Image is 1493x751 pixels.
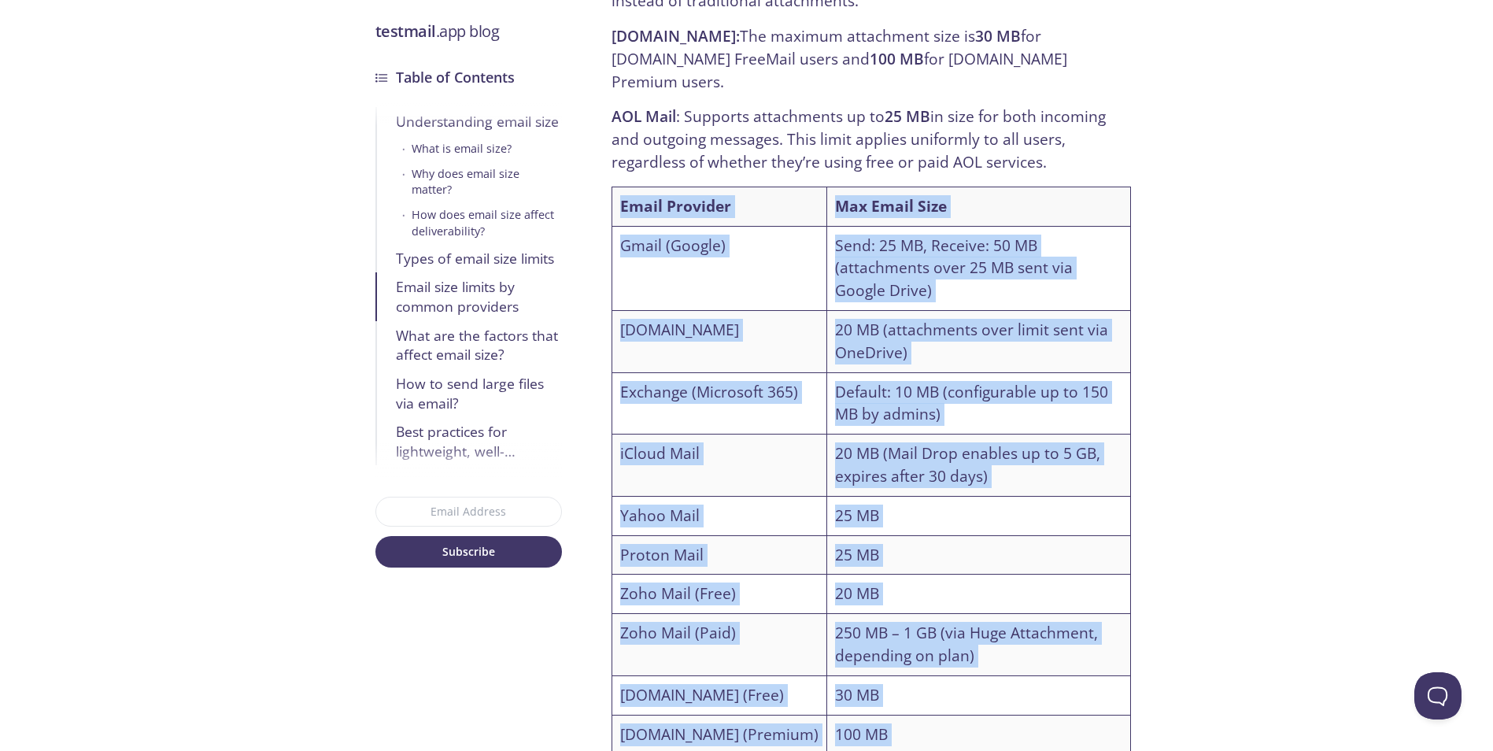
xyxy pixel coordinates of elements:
[827,675,1130,715] td: 30 MB
[412,166,563,198] div: Why does email size matter?
[396,422,563,461] div: Best practices for lightweight, well-formatted emails
[402,207,405,239] span: •
[870,48,924,69] strong: 100 MB
[827,310,1130,372] td: 20 MB (attachments over limit sent via OneDrive)
[885,105,930,127] strong: 25 MB
[612,105,676,127] strong: AOL Mail
[396,248,563,268] div: Types of email size limits
[396,325,563,364] div: What are the factors that affect email size?
[827,535,1130,575] td: 25 MB
[612,25,1130,93] p: The maximum attachment size is for [DOMAIN_NAME] FreeMail users and for [DOMAIN_NAME] Premium users.
[827,435,1130,497] td: 20 MB (Mail Drop enables up to 5 GB, expires after 30 days)
[975,25,1021,46] strong: 30 MB
[612,435,827,497] td: iCloud Mail
[612,372,827,435] td: Exchange (Microsoft 365)
[827,575,1130,614] td: 20 MB
[396,277,563,316] div: Email size limits by common providers
[375,497,563,527] input: Email Address
[1414,672,1462,720] iframe: Help Scout Beacon - Open
[402,166,405,198] span: •
[612,614,827,676] td: Zoho Mail (Paid)
[375,20,563,43] h3: .app blog
[375,536,563,568] button: Subscribe
[612,310,827,372] td: [DOMAIN_NAME]
[827,187,1130,226] th: Max Email Size
[612,105,1130,173] p: : Supports attachments up to in size for both incoming and outgoing messages. This limit applies ...
[612,675,827,715] td: [DOMAIN_NAME] (Free)
[827,226,1130,310] td: Send: 25 MB, Receive: 50 MB (attachments over 25 MB sent via Google Drive)
[612,575,827,614] td: Zoho Mail (Free)
[612,496,827,535] td: Yahoo Mail
[827,372,1130,435] td: Default: 10 MB (configurable up to 150 MB by admins)
[396,374,563,412] div: How to send large files via email?
[396,112,563,131] div: Understanding email size
[412,141,512,157] div: What is email size?
[612,226,827,310] td: Gmail (Google)
[412,207,563,239] div: How does email size affect deliverability?
[827,496,1130,535] td: 25 MB
[396,66,515,88] h3: Table of Contents
[402,141,405,157] span: •
[827,614,1130,676] td: 250 MB – 1 GB (via Huge Attachment, depending on plan)
[612,25,740,46] strong: [DOMAIN_NAME]:
[375,20,436,42] strong: testmail
[612,187,827,226] th: Email Provider
[612,535,827,575] td: Proton Mail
